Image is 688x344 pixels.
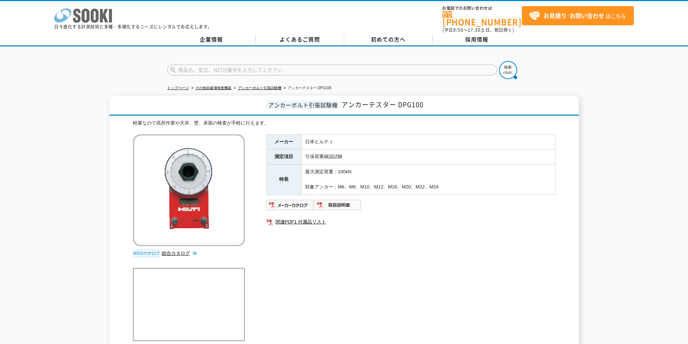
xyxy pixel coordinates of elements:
span: お電話でのお問い合わせは [442,6,522,10]
a: 関連PDF1 付属品リスト [267,217,555,227]
img: webカタログ [133,250,160,257]
a: その他非破壊検査機器 [195,86,232,90]
a: アンカーボルト引張試験機 [238,86,281,90]
img: メーカーカタログ [267,199,314,211]
a: 取扱説明書 [314,204,361,209]
a: 採用情報 [433,34,521,45]
td: 引張荷重確認試験 [301,149,555,165]
strong: お見積り･お問い合わせ [544,11,604,20]
a: 初めての方へ [344,34,433,45]
span: アンカーテスター DPG100 [341,100,424,109]
a: 総合カタログ [162,251,197,256]
th: 特長 [267,165,301,195]
span: はこちら [529,10,626,21]
a: メーカーカタログ [267,204,314,209]
img: 取扱説明書 [314,199,361,211]
a: よくあるご質問 [256,34,344,45]
input: 商品名、型式、NETIS番号を入力してください [167,65,497,75]
th: メーカー [267,134,301,149]
span: (平日 ～ 土日、祝日除く) [442,27,514,33]
th: 測定項目 [267,149,301,165]
p: 日々進化する計測技術と多種・多様化するニーズにレンタルでお応えします。 [54,25,212,29]
td: 日本ヒルティ [301,134,555,149]
img: btn_search.png [499,61,517,79]
a: 企業情報 [167,34,256,45]
div: 軽量なので高所作業や天井、壁、床面の検査が手軽に行えます。 [133,119,555,127]
span: アンカーボルト引張試験機 [267,101,339,109]
td: 最大測定荷重：100kN 対象アンカー：M6、M8、M10、M12、M16、M20、M22、M24 [301,165,555,195]
a: トップページ [167,86,189,90]
span: 8:50 [453,27,463,33]
span: 初めての方へ [371,35,406,43]
a: お見積り･お問い合わせはこちら [522,6,634,25]
a: [PHONE_NUMBER] [442,11,522,26]
li: アンカーテスター DPG100 [282,84,332,92]
img: アンカーテスター DPG100 [133,134,245,246]
span: 17:30 [468,27,481,33]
